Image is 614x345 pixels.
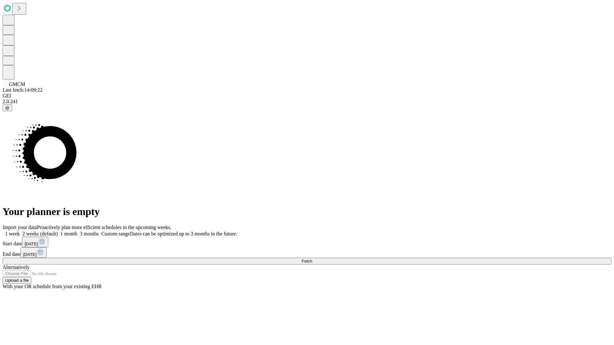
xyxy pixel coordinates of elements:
[3,277,31,284] button: Upload a file
[20,247,47,258] button: [DATE]
[3,225,37,230] span: Import your data
[3,237,611,247] div: Start date
[3,87,43,93] span: Last fetch: 14:09:22
[3,284,102,289] span: With your OR schedule from your existing EHR
[101,231,130,236] span: Custom range
[3,104,12,111] button: @
[5,105,10,110] span: @
[3,206,611,218] h1: Your planner is empty
[23,252,36,257] span: [DATE]
[302,259,312,264] span: Fetch
[22,231,58,236] span: 2 weeks (default)
[25,241,38,246] span: [DATE]
[60,231,77,236] span: 1 month
[3,247,611,258] div: End date
[37,225,171,230] span: Proactively plan more efficient schedules in the upcoming weeks.
[22,237,48,247] button: [DATE]
[3,93,611,99] div: GEI
[3,264,29,270] span: Alternatively
[9,81,25,87] span: GMCM
[3,258,611,264] button: Fetch
[80,231,99,236] span: 3 months
[3,99,611,104] div: 2.0.241
[5,231,20,236] span: 1 week
[130,231,237,236] span: Dates can be optimized up to 3 months in the future.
